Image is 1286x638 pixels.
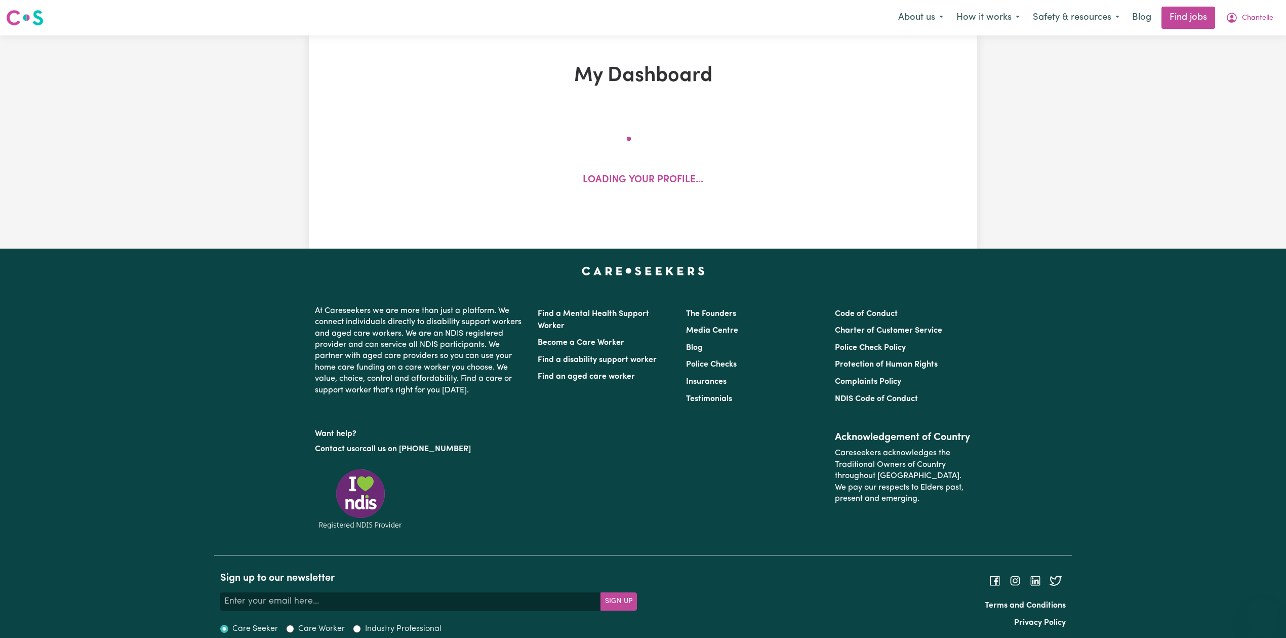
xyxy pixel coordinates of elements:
label: Care Seeker [232,623,278,635]
label: Care Worker [298,623,345,635]
button: My Account [1219,7,1280,28]
img: Careseekers logo [6,9,44,27]
span: Chantelle [1242,13,1273,24]
a: Find a Mental Health Support Worker [538,310,649,330]
p: Careseekers acknowledges the Traditional Owners of Country throughout [GEOGRAPHIC_DATA]. We pay o... [835,444,971,508]
a: Police Checks [686,361,737,369]
a: call us on [PHONE_NUMBER] [363,445,471,453]
p: Loading your profile... [583,173,703,188]
a: Follow Careseekers on LinkedIn [1029,577,1041,585]
a: Complaints Policy [835,378,901,386]
input: Enter your email here... [220,592,601,611]
p: Want help? [315,424,526,440]
a: Follow Careseekers on Facebook [989,577,1001,585]
a: Code of Conduct [835,310,898,318]
a: Careseekers logo [6,6,44,29]
a: Find jobs [1161,7,1215,29]
a: Careseekers home page [582,267,705,275]
a: Terms and Conditions [985,602,1066,610]
a: NDIS Code of Conduct [835,395,918,403]
a: Privacy Policy [1014,619,1066,627]
a: Media Centre [686,327,738,335]
a: Police Check Policy [835,344,906,352]
a: Find a disability support worker [538,356,657,364]
h2: Sign up to our newsletter [220,572,637,584]
a: Follow Careseekers on Twitter [1050,577,1062,585]
a: Insurances [686,378,727,386]
a: Become a Care Worker [538,339,624,347]
p: At Careseekers we are more than just a platform. We connect individuals directly to disability su... [315,301,526,400]
button: Subscribe [600,592,637,611]
button: How it works [950,7,1026,28]
a: Contact us [315,445,355,453]
a: Follow Careseekers on Instagram [1009,577,1021,585]
p: or [315,440,526,459]
a: Find an aged care worker [538,373,635,381]
a: Protection of Human Rights [835,361,938,369]
h2: Acknowledgement of Country [835,431,971,444]
a: The Founders [686,310,736,318]
a: Blog [686,344,703,352]
img: Registered NDIS provider [315,467,406,531]
button: About us [892,7,950,28]
h1: My Dashboard [426,64,860,88]
a: Blog [1126,7,1157,29]
label: Industry Professional [365,623,441,635]
a: Charter of Customer Service [835,327,942,335]
a: Testimonials [686,395,732,403]
iframe: Button to launch messaging window [1245,597,1278,630]
button: Safety & resources [1026,7,1126,28]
